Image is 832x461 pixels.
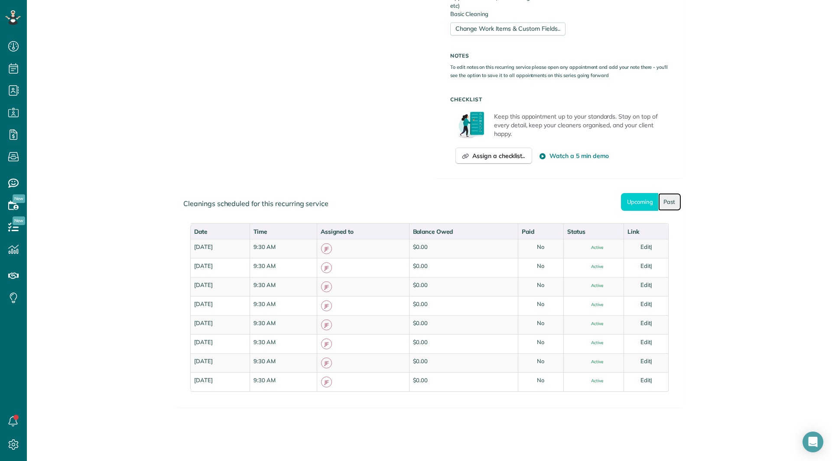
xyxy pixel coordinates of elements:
a: Edit [640,262,651,269]
td: $0.00 [409,372,518,391]
td: 9:30 AM [250,353,317,372]
td: 9:30 AM [250,372,317,391]
td: $0.00 [409,353,518,372]
span: JF [321,377,332,387]
td: [DATE] [190,258,250,277]
a: Edit [640,243,651,250]
td: No [518,296,563,315]
span: Active [584,360,603,364]
a: Edit [640,358,651,364]
td: No [518,258,563,277]
li: Basic Cleaning [450,10,553,18]
td: No [518,315,563,334]
td: $0.00 [409,277,518,296]
div: Balance Owed [413,227,514,236]
td: | [624,353,668,372]
a: Edit [640,319,651,326]
span: New [13,194,25,203]
a: Upcoming [621,193,658,211]
td: 9:30 AM [250,239,317,258]
td: | [624,277,668,296]
td: $0.00 [409,258,518,277]
td: | [624,239,668,258]
td: $0.00 [409,334,518,353]
td: [DATE] [190,353,250,372]
span: New [13,216,25,225]
a: Change Work Items & Custom Fields.. [450,23,565,35]
span: JF [321,319,332,330]
td: 9:30 AM [250,258,317,277]
div: Cleanings scheduled for this recurring service [176,192,682,216]
td: 9:30 AM [250,334,317,353]
td: $0.00 [409,315,518,334]
a: Edit [640,338,651,345]
div: Time [253,227,313,236]
span: JF [321,338,332,349]
td: $0.00 [409,239,518,258]
div: Status [567,227,620,236]
span: JF [321,281,332,292]
td: No [518,334,563,353]
td: No [518,277,563,296]
td: | [624,258,668,277]
td: [DATE] [190,277,250,296]
span: JF [321,262,332,273]
small: To edit notes on this recurring service please open any appointment and add your note there - you... [450,64,668,78]
td: [DATE] [190,239,250,258]
td: No [518,239,563,258]
td: | [624,315,668,334]
td: $0.00 [409,296,518,315]
td: [DATE] [190,372,250,391]
span: JF [321,300,332,311]
div: Open Intercom Messenger [803,432,823,452]
td: No [518,353,563,372]
span: Active [584,379,603,383]
span: Active [584,264,603,269]
a: Edit [640,377,651,384]
h5: Checklist [450,97,669,102]
div: Paid [522,227,560,236]
td: No [518,372,563,391]
td: | [624,296,668,315]
a: Edit [640,281,651,288]
td: 9:30 AM [250,277,317,296]
td: 9:30 AM [250,315,317,334]
span: Active [584,341,603,345]
span: Active [584,322,603,326]
td: 9:30 AM [250,296,317,315]
td: [DATE] [190,296,250,315]
h5: Notes [450,53,669,58]
a: Edit [640,300,651,307]
span: JF [321,358,332,368]
div: Link [627,227,665,236]
span: Active [584,303,603,307]
td: [DATE] [190,334,250,353]
span: Active [584,245,603,250]
td: | [624,372,668,391]
span: JF [321,243,332,254]
span: Active [584,284,603,288]
div: Assigned to [321,227,405,236]
div: Date [194,227,246,236]
td: | [624,334,668,353]
a: Past [658,193,681,211]
td: [DATE] [190,315,250,334]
